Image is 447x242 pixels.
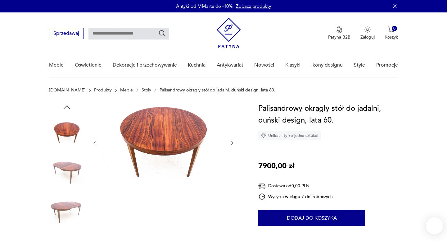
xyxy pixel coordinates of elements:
[49,32,84,36] a: Sprzedawaj
[258,182,333,190] div: Dostawa od 0,00 PLN
[261,133,266,138] img: Ikona diamentu
[328,26,350,40] button: Patyna B2B
[49,53,64,77] a: Meble
[176,3,233,9] p: Antyki od MMarte do -10%
[285,53,300,77] a: Klasyki
[258,131,321,140] div: Unikat - tylko jedna sztuka!
[49,28,84,39] button: Sprzedawaj
[217,18,241,48] img: Patyna - sklep z meblami i dekoracjami vintage
[328,26,350,40] a: Ikona medaluPatyna B2B
[103,103,223,183] img: Zdjęcie produktu Palisandrowy okrągły stół do jadalni, duński design, lata 60.
[258,193,333,200] div: Wysyłka w ciągu 7 dni roboczych
[254,53,274,77] a: Nowości
[94,88,112,93] a: Produkty
[328,34,350,40] p: Patyna B2B
[258,160,294,172] p: 7900,00 zł
[258,103,398,126] h1: Palisandrowy okrągły stół do jadalni, duński design, lata 60.
[364,26,371,33] img: Ikonka użytkownika
[217,53,243,77] a: Antykwariat
[392,26,397,31] div: 0
[49,115,84,151] img: Zdjęcie produktu Palisandrowy okrągły stół do jadalni, duński design, lata 60.
[160,88,275,93] p: Palisandrowy okrągły stół do jadalni, duński design, lata 60.
[236,3,271,9] a: Zobacz produkty
[360,34,375,40] p: Zaloguj
[258,210,365,226] button: Dodaj do koszyka
[120,88,133,93] a: Meble
[354,53,365,77] a: Style
[258,182,266,190] img: Ikona dostawy
[385,34,398,40] p: Koszyk
[49,88,85,93] a: [DOMAIN_NAME]
[49,155,84,190] img: Zdjęcie produktu Palisandrowy okrągły stół do jadalni, duński design, lata 60.
[388,26,394,33] img: Ikona koszyka
[385,26,398,40] button: 0Koszyk
[188,53,205,77] a: Kuchnia
[142,88,151,93] a: Stoły
[311,53,343,77] a: Ikony designu
[426,217,443,235] iframe: Smartsupp widget button
[158,30,166,37] button: Szukaj
[49,194,84,230] img: Zdjęcie produktu Palisandrowy okrągły stół do jadalni, duński design, lata 60.
[75,53,102,77] a: Oświetlenie
[336,26,342,33] img: Ikona medalu
[376,53,398,77] a: Promocje
[113,53,177,77] a: Dekoracje i przechowywanie
[360,26,375,40] button: Zaloguj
